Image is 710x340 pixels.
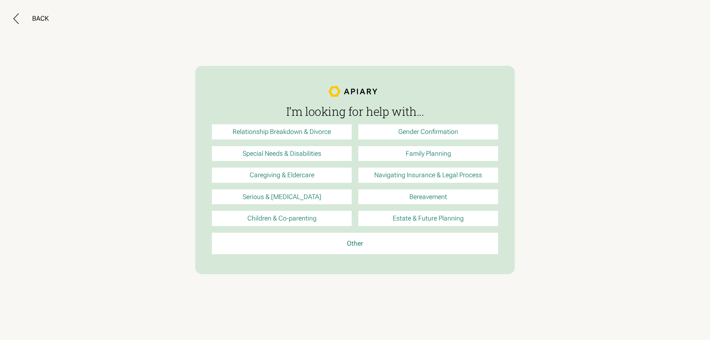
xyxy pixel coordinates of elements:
[212,146,352,161] a: Special Needs & Disabilities
[13,13,49,24] button: Back
[358,189,498,205] a: Bereavement
[358,146,498,161] a: Family Planning
[212,211,352,226] a: Children & Co-parenting
[212,105,498,118] h3: I’m looking for help with...
[32,14,49,23] div: Back
[212,233,498,255] a: Other
[212,189,352,205] a: Serious & [MEDICAL_DATA]
[358,124,498,139] a: Gender Confirmation
[358,168,498,183] a: Navigating Insurance & Legal Process
[358,211,498,226] a: Estate & Future Planning
[212,124,352,139] a: Relationship Breakdown & Divorce
[212,168,352,183] a: Caregiving & Eldercare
